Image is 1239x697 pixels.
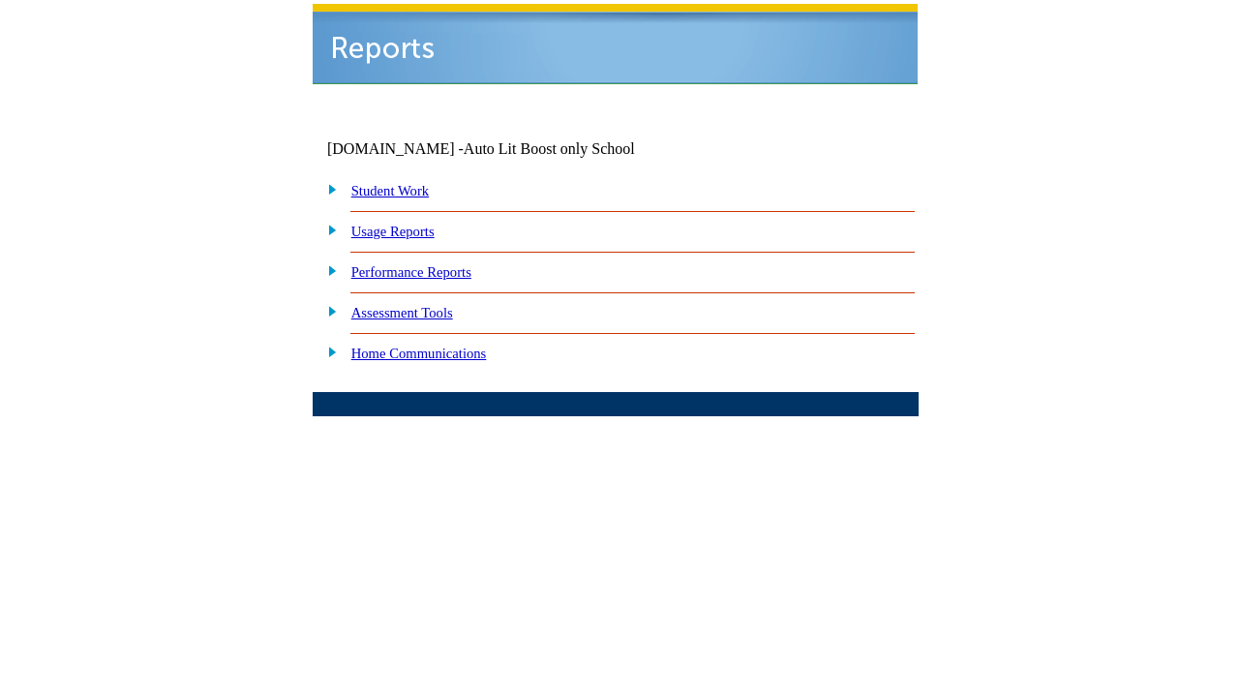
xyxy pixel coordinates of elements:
img: plus.gif [317,302,338,319]
img: plus.gif [317,261,338,279]
a: Home Communications [351,346,487,361]
td: [DOMAIN_NAME] - [327,140,683,158]
a: Performance Reports [351,264,471,280]
a: Usage Reports [351,224,435,239]
img: plus.gif [317,221,338,238]
img: plus.gif [317,343,338,360]
a: Student Work [351,183,429,198]
img: header [313,4,918,84]
img: plus.gif [317,180,338,197]
a: Assessment Tools [351,305,453,320]
nobr: Auto Lit Boost only School [464,140,635,157]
